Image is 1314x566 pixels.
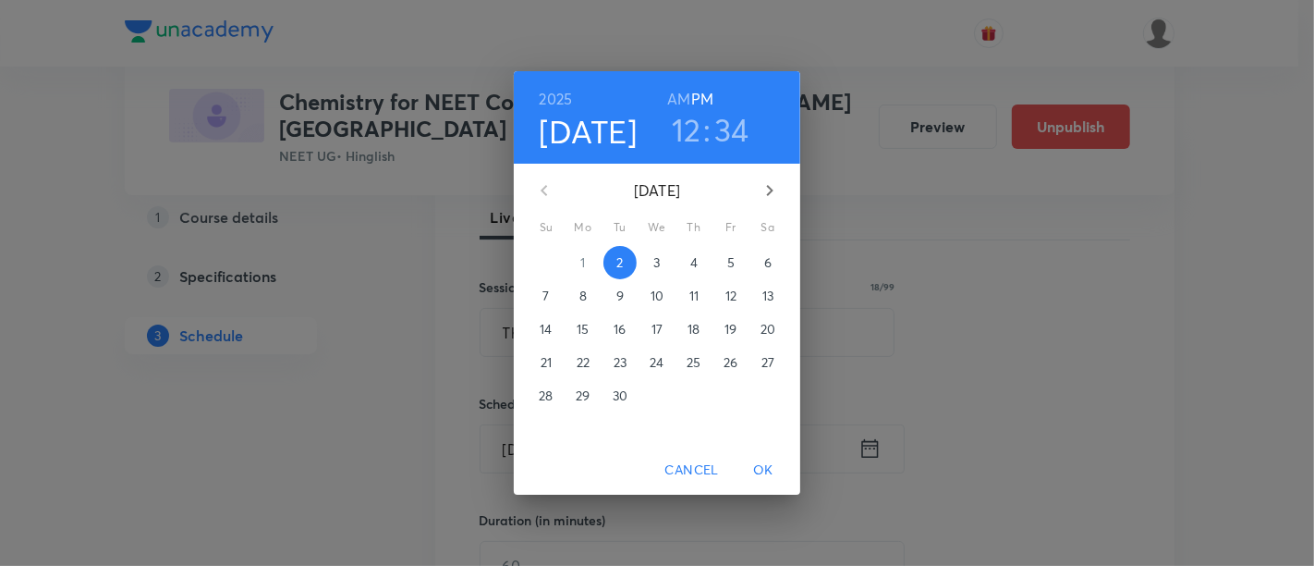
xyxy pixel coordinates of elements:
[714,218,748,237] span: Fr
[751,246,785,279] button: 6
[529,346,563,379] button: 21
[529,313,563,346] button: 14
[540,320,552,338] p: 14
[677,246,711,279] button: 4
[529,279,563,313] button: 7
[603,218,637,237] span: Tu
[603,313,637,346] button: 16
[687,353,700,372] p: 25
[703,110,711,149] h3: :
[714,313,748,346] button: 19
[603,346,637,379] button: 23
[727,253,735,272] p: 5
[613,387,627,405] p: 30
[724,320,736,338] p: 19
[539,387,553,405] p: 28
[566,379,600,412] button: 29
[650,353,663,372] p: 24
[714,346,748,379] button: 26
[614,320,626,338] p: 16
[761,353,774,372] p: 27
[751,279,785,313] button: 13
[687,320,700,338] p: 18
[724,353,737,372] p: 26
[714,110,749,149] button: 34
[764,253,772,272] p: 6
[566,279,600,313] button: 8
[714,246,748,279] button: 5
[603,379,637,412] button: 30
[751,346,785,379] button: 27
[677,346,711,379] button: 25
[577,353,590,372] p: 22
[541,353,552,372] p: 21
[751,218,785,237] span: Sa
[540,112,638,151] button: [DATE]
[651,287,663,305] p: 10
[677,218,711,237] span: Th
[653,253,660,272] p: 3
[667,86,690,112] button: AM
[529,379,563,412] button: 28
[751,313,785,346] button: 20
[542,287,549,305] p: 7
[640,246,674,279] button: 3
[616,253,623,272] p: 2
[691,86,713,112] button: PM
[677,279,711,313] button: 11
[677,313,711,346] button: 18
[689,287,699,305] p: 11
[566,218,600,237] span: Mo
[741,459,785,482] span: OK
[640,279,674,313] button: 10
[672,110,701,149] button: 12
[760,320,775,338] p: 20
[690,253,698,272] p: 4
[665,459,719,482] span: Cancel
[658,453,726,487] button: Cancel
[566,313,600,346] button: 15
[577,320,589,338] p: 15
[566,179,748,202] p: [DATE]
[603,279,637,313] button: 9
[714,279,748,313] button: 12
[651,320,663,338] p: 17
[734,453,793,487] button: OK
[640,218,674,237] span: We
[566,346,600,379] button: 22
[576,387,590,405] p: 29
[640,313,674,346] button: 17
[762,287,773,305] p: 13
[540,86,573,112] button: 2025
[640,346,674,379] button: 24
[616,287,624,305] p: 9
[603,246,637,279] button: 2
[614,353,627,372] p: 23
[529,218,563,237] span: Su
[579,287,587,305] p: 8
[725,287,736,305] p: 12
